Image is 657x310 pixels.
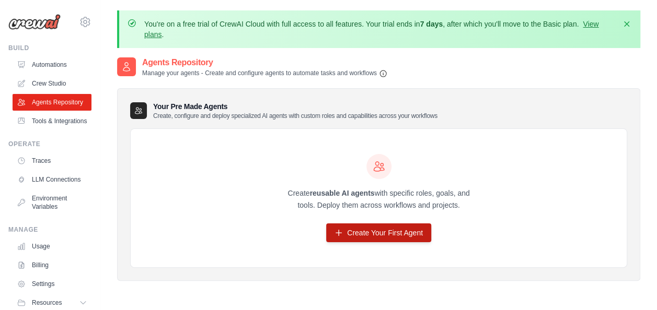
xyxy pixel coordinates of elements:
[13,171,91,188] a: LLM Connections
[13,113,91,129] a: Tools & Integrations
[13,75,91,92] a: Crew Studio
[13,94,91,111] a: Agents Repository
[8,44,91,52] div: Build
[13,56,91,73] a: Automations
[13,257,91,273] a: Billing
[153,101,437,120] h3: Your Pre Made Agents
[8,140,91,148] div: Operate
[142,56,387,69] h2: Agents Repository
[13,190,91,215] a: Environment Variables
[326,223,431,242] a: Create Your First Agent
[13,238,91,255] a: Usage
[420,20,443,28] strong: 7 days
[13,276,91,292] a: Settings
[8,225,91,234] div: Manage
[8,14,61,30] img: Logo
[309,189,374,197] strong: reusable AI agents
[153,112,437,120] p: Create, configure and deploy specialized AI agents with custom roles and capabilities across your...
[13,152,91,169] a: Traces
[279,187,479,211] p: Create with specific roles, goals, and tools. Deploy them across workflows and projects.
[144,19,615,40] p: You're on a free trial of CrewAI Cloud with full access to all features. Your trial ends in , aft...
[32,299,62,307] span: Resources
[142,69,387,78] p: Manage your agents - Create and configure agents to automate tasks and workflows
